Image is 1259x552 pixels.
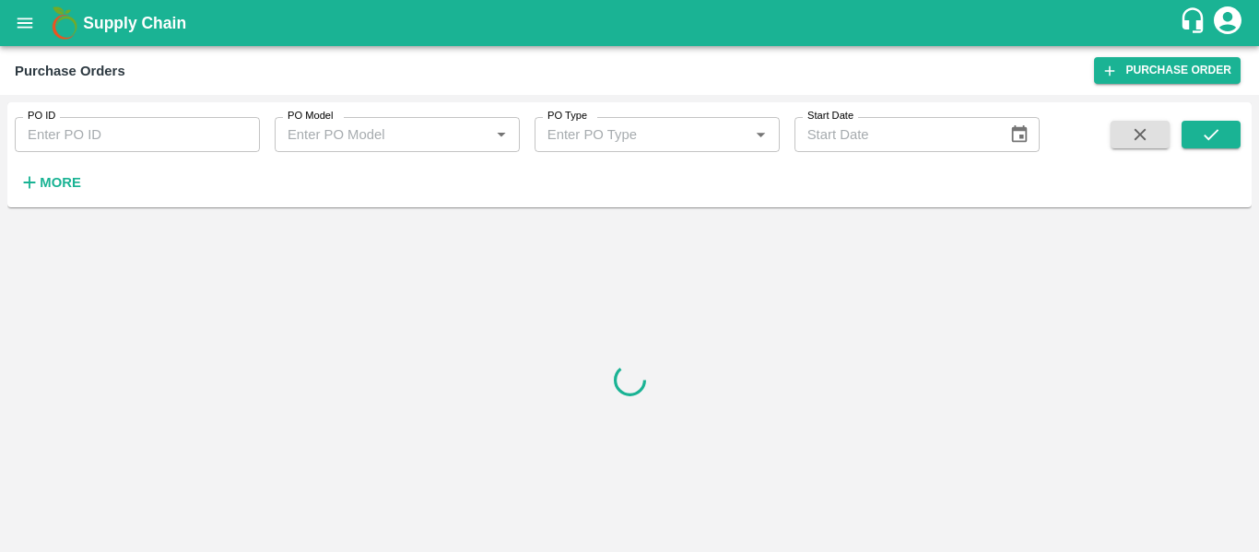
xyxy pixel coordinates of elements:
[288,109,334,123] label: PO Model
[489,123,513,147] button: Open
[540,123,720,147] input: Enter PO Type
[15,117,260,152] input: Enter PO ID
[28,109,55,123] label: PO ID
[83,14,186,32] b: Supply Chain
[4,2,46,44] button: open drawer
[15,59,125,83] div: Purchase Orders
[748,123,772,147] button: Open
[794,117,995,152] input: Start Date
[1002,117,1037,152] button: Choose date
[15,167,86,198] button: More
[280,123,460,147] input: Enter PO Model
[547,109,587,123] label: PO Type
[40,175,81,190] strong: More
[83,10,1179,36] a: Supply Chain
[1179,6,1211,40] div: customer-support
[1094,57,1241,84] a: Purchase Order
[1211,4,1244,42] div: account of current user
[46,5,83,41] img: logo
[807,109,853,123] label: Start Date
